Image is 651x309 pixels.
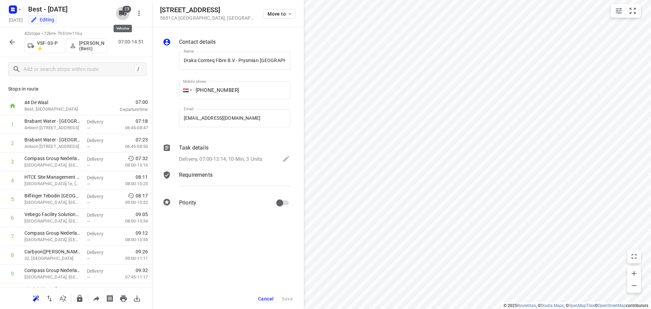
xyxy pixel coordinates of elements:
[87,156,112,162] p: Delivery
[11,215,14,221] div: 6
[136,192,148,199] span: 08:17
[11,121,14,128] div: 1
[31,16,54,23] div: You are currently in edit mode.
[87,249,112,256] p: Delivery
[24,255,81,262] p: 32, [GEOGRAPHIC_DATA]
[183,80,206,83] label: Mobile phone
[598,303,626,308] a: OpenStreetMap
[541,303,564,308] a: Stadia Maps
[11,233,14,240] div: 7
[103,99,148,105] span: 07:00
[24,38,65,53] button: VSF-03-P ⚡
[114,274,148,281] p: 07:45-11:17
[24,248,81,255] p: Carbyon([PERSON_NAME])
[136,136,148,143] span: 07:23
[87,230,112,237] p: Delivery
[11,196,14,202] div: 5
[116,6,130,20] button: 23
[179,155,262,163] p: Delivery, 07:00-13:14, 10 Min, 3 Units
[163,38,290,47] div: Contact details
[24,218,81,225] p: High Tech Campus 5, Eindhoven
[24,31,107,37] p: 42 stops • 72km • 7h51m
[258,296,274,302] span: Cancel
[24,143,81,150] p: Antoon Coolenlaan 1A, Eindhoven
[517,303,536,308] a: Routetitan
[103,295,117,301] span: Print shipping labels
[23,64,135,75] input: Add or search stops within route
[8,85,144,93] p: Stops in route
[114,199,148,206] p: 09:00-10:32
[29,295,43,301] span: Reoptimize route
[160,6,255,14] h5: [STREET_ADDRESS]
[87,212,112,218] p: Delivery
[179,81,290,99] input: 1 (702) 123-4567
[114,162,148,169] p: 08:00-10:16
[72,31,82,36] span: 116u
[179,38,216,46] p: Contact details
[79,40,104,51] p: Demi Walraven (Best)
[136,286,148,292] span: 09:40
[255,293,276,305] button: Cancel
[114,255,148,262] p: 09:00-11:11
[24,124,81,131] p: Antoon Coolenlaan 1A, Eindhoven
[103,106,148,113] p: Departure time
[136,267,148,274] span: 09:32
[87,256,90,261] span: —
[163,171,290,191] div: Requirements
[24,274,81,281] p: High Tech Campus 26, Eindhoven
[118,38,146,45] p: 07:00-14:51
[263,9,296,19] button: Move to
[24,286,81,292] p: VitalFluid B.V.(Alice Leclercq)
[135,65,142,73] div: /
[136,211,148,218] span: 09:05
[136,118,148,124] span: 07:18
[179,171,213,179] p: Requirements
[25,4,113,15] h5: Rename
[268,11,293,17] span: Move to
[136,155,148,162] span: 07:32
[73,292,86,305] button: Lock route
[24,267,81,274] p: Compass Group Nederland B.V. - Signify - HTC 26(Loes Dehue)
[24,199,81,206] p: High Tech Campus 5, Eindhoven
[87,163,90,168] span: —
[11,252,14,258] div: 8
[132,6,146,20] button: More
[24,174,81,180] p: HTCE Site Management B.V.(Ingrid Kantelberg)
[24,162,81,169] p: High Tech Campus 48, Eindhoven
[87,219,90,224] span: —
[87,268,112,274] p: Delivery
[179,81,192,99] div: Netherlands: + 31
[11,140,14,147] div: 2
[504,303,648,308] li: © 2025 , © , © © contributors
[87,237,90,243] span: —
[117,295,130,301] span: Print route
[87,193,112,200] p: Delivery
[87,200,90,205] span: —
[24,211,81,218] p: Vebego Facility Solutions - Eindhoven HTC 5(Anne Vrolijk / Ellen Jacobs)
[282,155,290,163] svg: Edit
[127,155,134,162] svg: Early
[24,192,81,199] p: Bilfinger Tebodin Netherlands BV - Eindhoven(Astrid de Bitter)
[71,31,72,36] span: •
[24,155,81,162] p: Compass Group Nederland B.V. - ⭐ Signify - HTC 48(Loes Dehue)
[87,125,90,131] span: —
[24,180,81,187] p: High Tech Campus 1e, Eindhoven
[87,181,90,187] span: —
[11,271,14,277] div: 9
[90,295,103,301] span: Share route
[87,275,90,280] span: —
[24,136,81,143] p: Brabant Water - Eindhoven - Magazijn(Arno Verspaandonk)
[43,295,56,301] span: Reverse route
[127,192,134,199] svg: Early
[136,174,148,180] span: 08:11
[163,144,290,164] div: Task detailsDelivery, 07:00-13:14, 10 Min, 3 Units
[24,118,81,124] p: Brabant Water - Eindhoven - Kantoor(Arno Verspaandonk/ Dirk-Jan Stoop)
[87,286,112,293] p: Delivery
[611,4,641,18] div: small contained button group
[24,236,81,243] p: High Tech Campus 7, Eindhoven
[136,248,148,255] span: 09:26
[179,199,196,207] p: Priority
[122,6,131,13] span: 23
[56,295,70,301] span: Sort by time window
[114,236,148,243] p: 08:00-10:55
